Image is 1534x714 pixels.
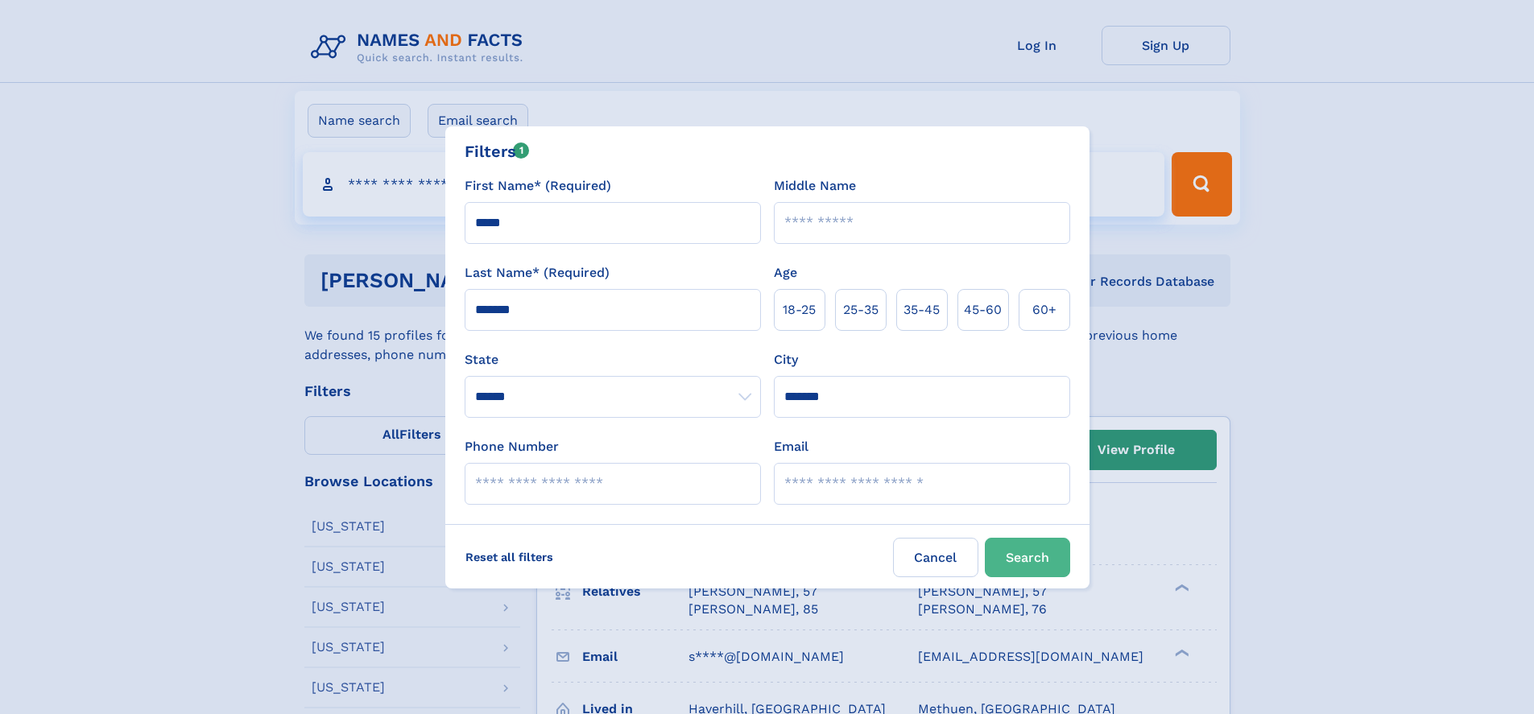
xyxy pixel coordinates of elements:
div: Filters [465,139,530,163]
label: State [465,350,761,369]
button: Search [985,538,1070,577]
span: 18‑25 [783,300,816,320]
label: Cancel [893,538,978,577]
label: Phone Number [465,437,559,456]
span: 35‑45 [903,300,940,320]
label: Reset all filters [455,538,564,576]
label: Email [774,437,808,456]
label: Middle Name [774,176,856,196]
label: Age [774,263,797,283]
span: 60+ [1032,300,1056,320]
label: First Name* (Required) [465,176,611,196]
label: Last Name* (Required) [465,263,610,283]
label: City [774,350,798,369]
span: 25‑35 [843,300,879,320]
span: 45‑60 [964,300,1002,320]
